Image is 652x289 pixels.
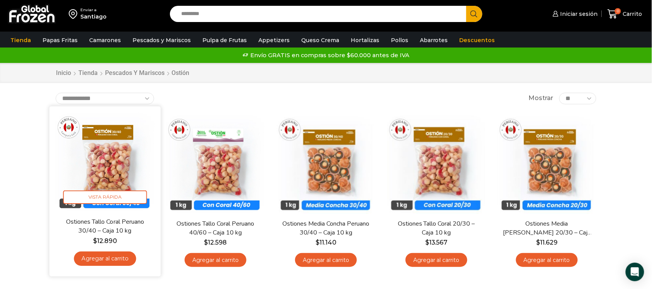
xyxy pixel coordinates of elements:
[171,219,260,237] a: Ostiones Tallo Coral Peruano 40/60 – Caja 10 kg
[606,5,644,23] a: 0 Carrito
[255,33,294,48] a: Appetizers
[199,33,251,48] a: Pulpa de Frutas
[56,69,71,78] a: Inicio
[185,253,246,267] a: Agregar al carrito: “Ostiones Tallo Coral Peruano 40/60 - Caja 10 kg”
[171,69,189,76] h1: Ostión
[425,239,429,246] span: $
[551,6,598,22] a: Iniciar sesión
[626,263,644,281] div: Open Intercom Messenger
[284,194,367,208] span: Vista Rápida
[39,33,81,48] a: Papas Fritas
[416,33,452,48] a: Abarrotes
[56,69,189,78] nav: Breadcrumb
[85,33,125,48] a: Camarones
[105,69,165,78] a: Pescados y Mariscos
[387,33,412,48] a: Pollos
[80,7,107,13] div: Enviar a
[516,253,578,267] a: Agregar al carrito: “Ostiones Media Concha Peruano 20/30 - Caja 10 kg”
[69,7,80,20] img: address-field-icon.svg
[93,237,117,244] bdi: 12.890
[559,10,598,18] span: Iniciar sesión
[74,252,136,266] a: Agregar al carrito: “Ostiones Tallo Coral Peruano 30/40 - Caja 10 kg”
[395,194,478,208] span: Vista Rápida
[466,6,482,22] button: Search button
[204,239,227,246] bdi: 12.598
[537,239,558,246] bdi: 11.629
[621,10,642,18] span: Carrito
[282,219,370,237] a: Ostiones Media Concha Peruano 30/40 – Caja 10 kg
[204,239,208,246] span: $
[316,239,319,246] span: $
[456,33,499,48] a: Descuentos
[93,237,97,244] span: $
[78,69,98,78] a: Tienda
[174,194,257,208] span: Vista Rápida
[297,33,343,48] a: Queso Crema
[129,33,195,48] a: Pescados y Mariscos
[63,190,147,204] span: Vista Rápida
[529,94,554,103] span: Mostrar
[295,253,357,267] a: Agregar al carrito: “Ostiones Media Concha Peruano 30/40 - Caja 10 kg”
[537,239,540,246] span: $
[505,194,588,208] span: Vista Rápida
[392,219,481,237] a: Ostiones Tallo Coral 20/30 – Caja 10 kg
[56,93,154,104] select: Pedido de la tienda
[316,239,336,246] bdi: 11.140
[80,13,107,20] div: Santiago
[7,33,35,48] a: Tienda
[406,253,467,267] a: Agregar al carrito: “Ostiones Tallo Coral 20/30 - Caja 10 kg”
[503,219,591,237] a: Ostiones Media [PERSON_NAME] 20/30 – Caja 10 kg
[425,239,448,246] bdi: 13.567
[615,8,621,14] span: 0
[60,218,150,236] a: Ostiones Tallo Coral Peruano 30/40 – Caja 10 kg
[347,33,383,48] a: Hortalizas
